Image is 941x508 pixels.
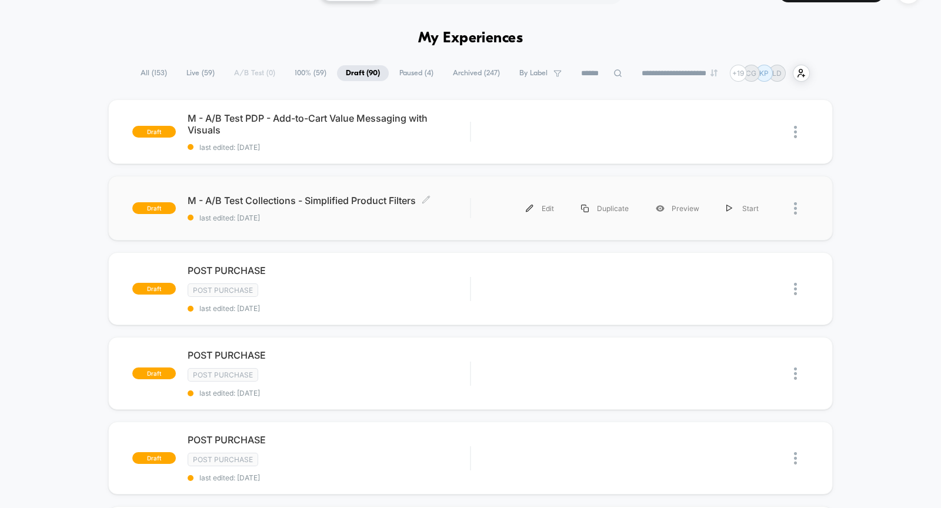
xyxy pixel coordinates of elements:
span: draft [132,452,176,464]
span: M - A/B Test PDP - Add-to-Cart Value Messaging with Visuals [188,112,470,136]
span: Post Purchase [188,453,258,466]
span: Archived ( 247 ) [444,65,509,81]
img: close [794,452,797,464]
span: draft [132,283,176,295]
h1: My Experiences [418,30,523,47]
span: POST PURCHASE [188,265,470,276]
div: Preview [642,195,713,222]
span: Post Purchase [188,283,258,297]
img: close [794,202,797,215]
span: last edited: [DATE] [188,143,470,152]
span: last edited: [DATE] [188,304,470,313]
span: last edited: [DATE] [188,389,470,397]
div: Edit [512,195,568,222]
img: menu [581,205,589,212]
img: menu [526,205,533,212]
p: KP [759,69,769,78]
span: draft [132,202,176,214]
span: 100% ( 59 ) [286,65,335,81]
div: Duplicate [568,195,642,222]
span: last edited: [DATE] [188,213,470,222]
span: Paused ( 4 ) [391,65,442,81]
span: Post Purchase [188,368,258,382]
p: LD [772,69,782,78]
div: Start [713,195,772,222]
img: end [710,69,718,76]
span: POST PURCHASE [188,349,470,361]
span: last edited: [DATE] [188,473,470,482]
div: + 19 [730,65,747,82]
span: Draft ( 90 ) [337,65,389,81]
span: By Label [519,69,548,78]
img: menu [726,205,732,212]
span: M - A/B Test Collections - Simplified Product Filters [188,195,470,206]
span: All ( 153 ) [132,65,176,81]
img: close [794,367,797,380]
span: draft [132,367,176,379]
p: CG [746,69,756,78]
span: Live ( 59 ) [178,65,223,81]
img: close [794,126,797,138]
img: close [794,283,797,295]
span: draft [132,126,176,138]
span: POST PURCHASE [188,434,470,446]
